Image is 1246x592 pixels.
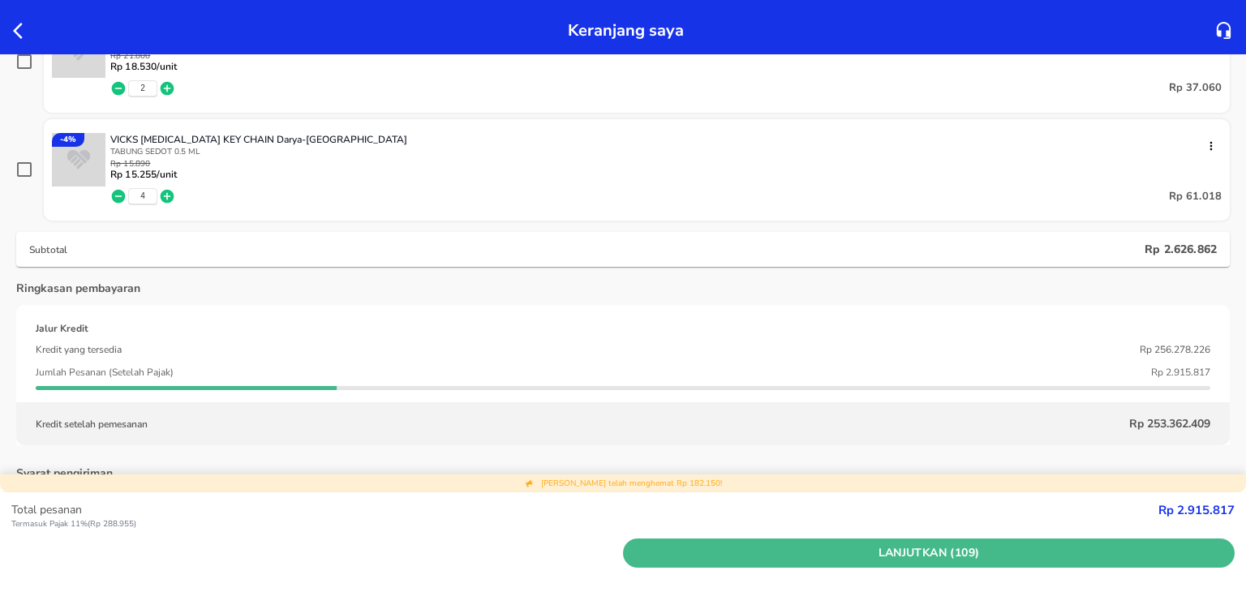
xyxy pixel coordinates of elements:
[110,160,177,169] p: Rp 15.890
[110,169,177,180] p: Rp 15.255 /unit
[110,61,177,72] p: Rp 18.530 /unit
[1129,415,1210,432] p: Rp 253.362.409
[36,417,148,431] p: Kredit setelah pemesanan
[525,478,535,488] img: total discount
[16,280,140,297] p: Ringkasan pembayaran
[110,133,1209,146] p: VICKS [MEDICAL_DATA] KEY CHAIN Darya-[GEOGRAPHIC_DATA]
[1169,187,1222,206] p: Rp 61.018
[629,543,1228,564] span: Lanjutkan (109)
[1158,502,1235,518] strong: Rp 2.915.817
[11,501,1158,518] p: Total pesanan
[52,133,84,147] div: - 4 %
[110,146,1222,157] p: TABUNG SEDOT 0.5 ML
[36,321,88,336] p: Jalur Kredit
[140,191,145,202] button: 4
[16,465,113,482] p: Syarat pengiriman
[52,133,105,187] img: VICKS INHALER KEY CHAIN Darya-Varia
[1151,365,1210,380] p: Rp 2.915.817
[140,83,145,94] button: 2
[568,16,684,45] p: Keranjang saya
[36,342,122,357] p: Kredit yang tersedia
[623,538,1235,568] button: Lanjutkan (109)
[1140,342,1210,357] p: Rp 256.278.226
[36,365,174,380] p: Jumlah Pesanan (Setelah Pajak)
[1169,79,1222,98] p: Rp 37.060
[1145,242,1217,257] p: Rp 2.626.862
[110,52,177,61] p: Rp 21.800
[29,243,1145,256] p: Subtotal
[11,518,1158,530] p: Termasuk Pajak 11% ( Rp 288.955 )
